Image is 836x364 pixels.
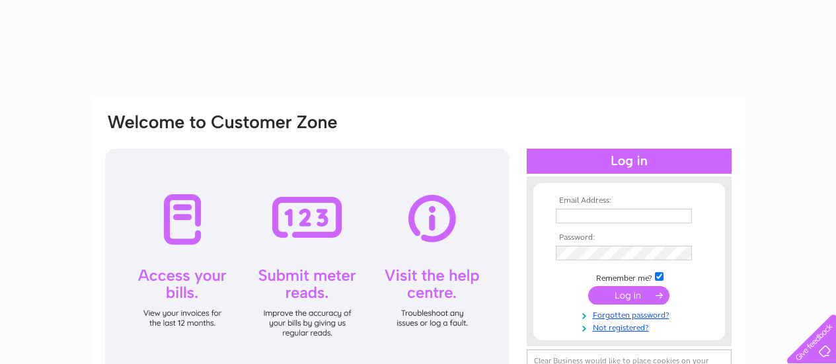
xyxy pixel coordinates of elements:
input: Submit [588,286,669,305]
td: Remember me? [552,270,706,283]
a: Not registered? [556,320,706,333]
th: Email Address: [552,196,706,205]
th: Password: [552,233,706,242]
a: Forgotten password? [556,308,706,320]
